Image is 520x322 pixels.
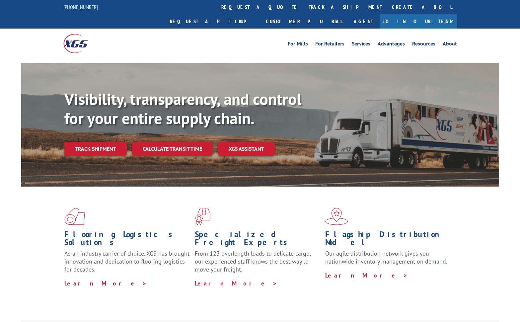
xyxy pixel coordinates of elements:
[64,250,189,273] span: As an industry carrier of choice, XGS has brought innovation and dedication to flooring logistics...
[325,250,447,265] span: Our agile distribution network gives you nationwide inventory management on demand.
[195,250,320,279] p: From 123 overlength loads to delicate cargo, our experienced staff knows the best way to move you...
[195,230,320,250] h1: Specialized Freight Experts
[64,142,127,156] a: Track shipment
[195,280,277,287] a: Learn More >
[288,41,308,48] a: For Mills
[325,230,451,250] h1: Flagship Distribution Model
[63,4,98,10] a: [PHONE_NUMBER]
[64,230,190,250] h1: Flooring Logistics Solutions
[261,14,347,29] a: Customer Portal
[352,41,370,48] a: Services
[64,280,147,287] a: Learn More >
[443,41,457,48] a: About
[64,208,85,225] img: xgs-icon-total-supply-chain-intelligence-red
[315,41,344,48] a: For Retailers
[378,41,405,48] a: Advantages
[218,142,275,156] a: XGS ASSISTANT
[132,142,213,156] a: Calculate transit time
[325,208,348,225] img: xgs-icon-flagship-distribution-model-red
[64,89,301,128] b: Visibility, transparency, and control for your entire supply chain.
[165,14,261,29] a: Request a pickup
[347,14,380,29] a: Agent
[195,208,210,225] img: xgs-icon-focused-on-flooring-red
[380,14,457,29] a: Join Our Team
[412,41,435,48] a: Resources
[325,272,408,279] a: Learn More >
